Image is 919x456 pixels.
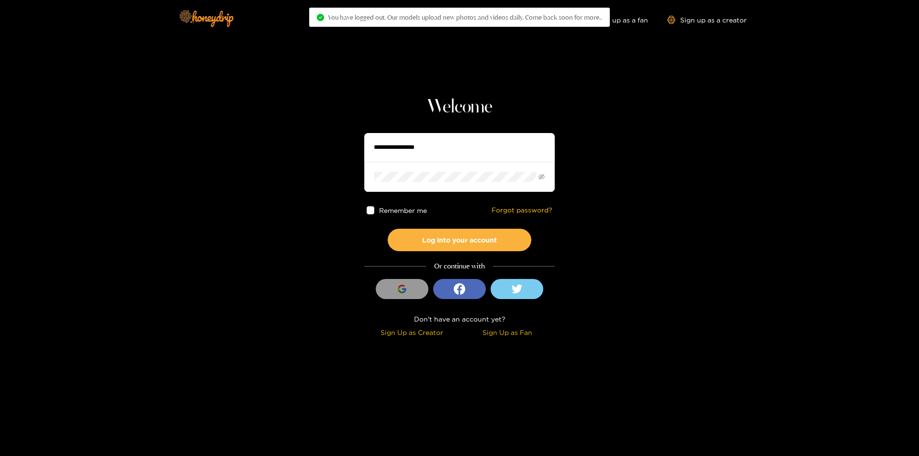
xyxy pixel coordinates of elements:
div: Sign Up as Fan [462,327,552,338]
a: Sign up as a creator [667,16,747,24]
div: Or continue with [364,261,555,272]
span: eye-invisible [538,174,545,180]
a: Forgot password? [492,206,552,214]
h1: Welcome [364,96,555,119]
div: Sign Up as Creator [367,327,457,338]
a: Sign up as a fan [583,16,648,24]
div: Don't have an account yet? [364,313,555,324]
span: check-circle [317,14,324,21]
button: Log into your account [388,229,531,251]
span: You have logged out. Our models upload new photos and videos daily. Come back soon for more.. [328,13,602,21]
span: Remember me [380,207,427,214]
